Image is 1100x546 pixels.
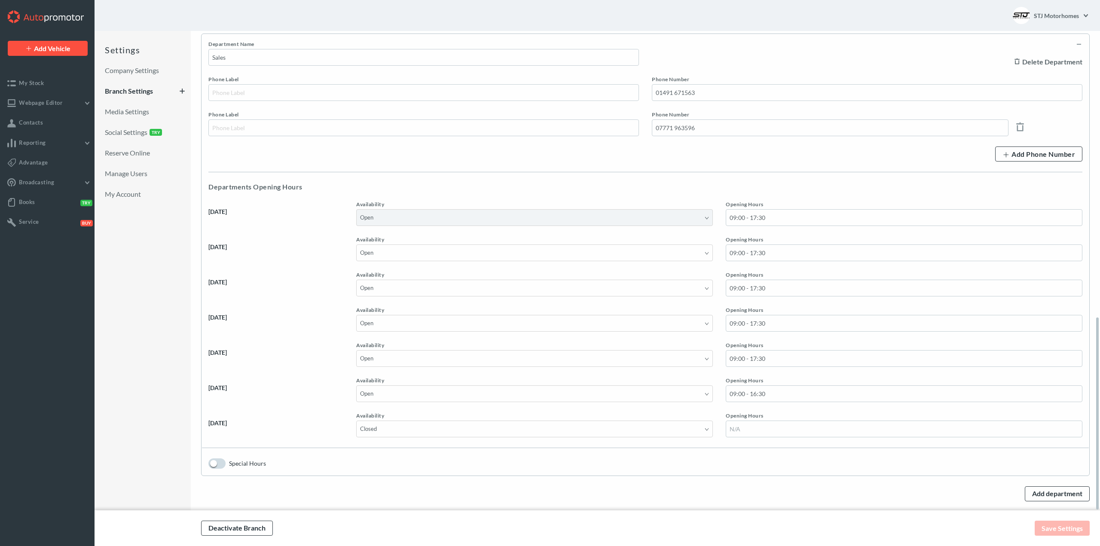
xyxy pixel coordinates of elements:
[105,65,165,76] span: Company Settings
[34,44,70,52] span: Add Vehicle
[105,58,186,510] div: scrollable content
[208,76,639,82] label: Phone Label
[1033,7,1090,24] a: STJ Motorhomes
[105,189,165,199] span: My Account
[726,201,1082,207] label: Opening Hours
[726,209,1082,226] input: N/A
[726,377,1082,384] label: Opening Hours
[208,384,343,391] div: [DATE]
[356,271,713,278] label: Availability
[19,198,35,205] span: Books
[105,148,165,158] span: Reserve Online
[208,84,639,101] input: Phone Label
[19,99,62,106] span: Webpage Editor
[150,129,162,136] button: TRY
[19,139,46,146] span: Reporting
[356,342,713,348] label: Availability
[105,45,186,55] div: Settings
[356,236,713,243] label: Availability
[726,385,1082,402] input: N/A
[79,199,91,206] button: Try
[356,307,713,313] label: Availability
[105,86,174,96] span: Branch Settings
[80,220,93,226] span: Buy
[208,183,1082,191] div: Departments Opening Hours
[208,419,343,427] div: [DATE]
[652,111,1008,118] label: Phone Number
[19,159,48,166] span: Advantage
[726,315,1082,332] input: N/A
[726,244,1082,261] input: N/A
[356,377,713,384] label: Availability
[105,168,165,179] span: Manage Users
[80,200,92,206] span: Try
[208,49,639,66] input: Department Name
[726,412,1082,419] label: Opening Hours
[208,119,639,136] input: Phone Label
[726,350,1082,367] input: N/A
[208,314,343,321] div: [DATE]
[79,219,91,226] button: Buy
[726,307,1082,313] label: Opening Hours
[356,201,713,207] label: Availability
[726,236,1082,243] label: Opening Hours
[652,84,1082,101] input: Department Phone Number
[201,521,273,536] div: Deactivate Branch
[208,349,343,356] div: [DATE]
[726,280,1082,296] input: N/A
[208,41,639,47] label: Department Name
[726,271,1082,278] label: Opening Hours
[19,119,43,126] span: Contacts
[356,412,713,419] label: Availability
[19,79,44,86] span: My Stock
[208,111,639,118] label: Phone Label
[8,41,88,56] a: Add Vehicle
[652,119,1008,136] input: Department Phone Number
[726,342,1082,348] label: Opening Hours
[105,107,165,117] span: Media Settings
[652,76,1082,82] label: Phone Number
[19,179,54,186] span: Broadcasting
[19,218,39,225] span: Service
[191,31,1100,510] div: scrollable content
[208,278,343,286] div: [DATE]
[208,243,343,250] div: [DATE]
[105,127,165,137] span: Social Settings
[208,208,343,215] div: [DATE]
